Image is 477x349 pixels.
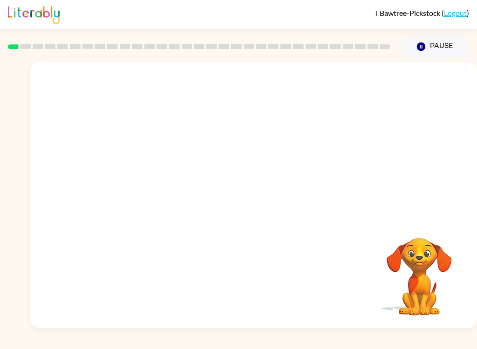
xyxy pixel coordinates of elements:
[374,8,442,17] span: T Bawtree-Pickstock
[374,8,469,17] div: ( )
[373,223,466,317] video: Your browser must support playing .mp4 files to use Literably. Please try using another browser.
[402,36,469,57] button: Pause
[444,8,467,17] a: Logout
[8,4,60,24] img: Literably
